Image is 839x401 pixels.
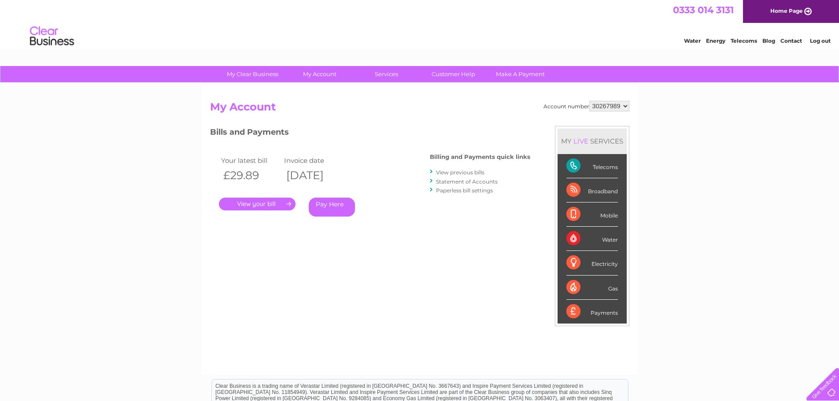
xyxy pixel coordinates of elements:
[731,37,757,44] a: Telecoms
[350,66,423,82] a: Services
[219,155,282,166] td: Your latest bill
[212,5,628,43] div: Clear Business is a trading name of Verastar Limited (registered in [GEOGRAPHIC_DATA] No. 3667643...
[543,101,629,111] div: Account number
[282,166,345,184] th: [DATE]
[566,276,618,300] div: Gas
[30,23,74,50] img: logo.png
[566,227,618,251] div: Water
[484,66,557,82] a: Make A Payment
[762,37,775,44] a: Blog
[572,137,590,145] div: LIVE
[566,300,618,324] div: Payments
[566,202,618,227] div: Mobile
[216,66,289,82] a: My Clear Business
[436,178,498,185] a: Statement of Accounts
[219,166,282,184] th: £29.89
[417,66,490,82] a: Customer Help
[309,198,355,217] a: Pay Here
[436,169,484,176] a: View previous bills
[430,154,530,160] h4: Billing and Payments quick links
[780,37,802,44] a: Contact
[566,251,618,275] div: Electricity
[219,198,296,210] a: .
[210,126,530,141] h3: Bills and Payments
[810,37,831,44] a: Log out
[436,187,493,194] a: Paperless bill settings
[566,154,618,178] div: Telecoms
[706,37,725,44] a: Energy
[558,129,627,154] div: MY SERVICES
[282,155,345,166] td: Invoice date
[283,66,356,82] a: My Account
[673,4,734,15] a: 0333 014 3131
[684,37,701,44] a: Water
[566,178,618,202] div: Broadband
[210,101,629,118] h2: My Account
